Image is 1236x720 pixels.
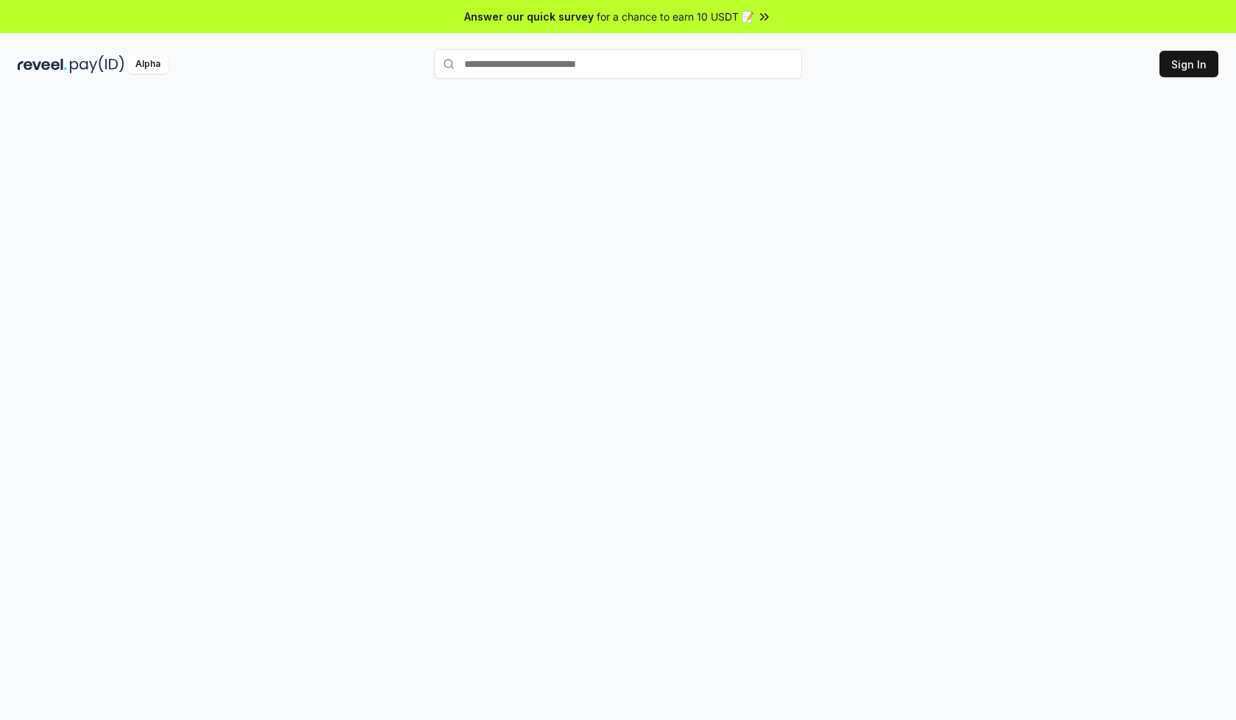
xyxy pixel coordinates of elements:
[464,9,594,24] span: Answer our quick survey
[70,55,124,74] img: pay_id
[127,55,168,74] div: Alpha
[1159,51,1218,77] button: Sign In
[18,55,67,74] img: reveel_dark
[597,9,754,24] span: for a chance to earn 10 USDT 📝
